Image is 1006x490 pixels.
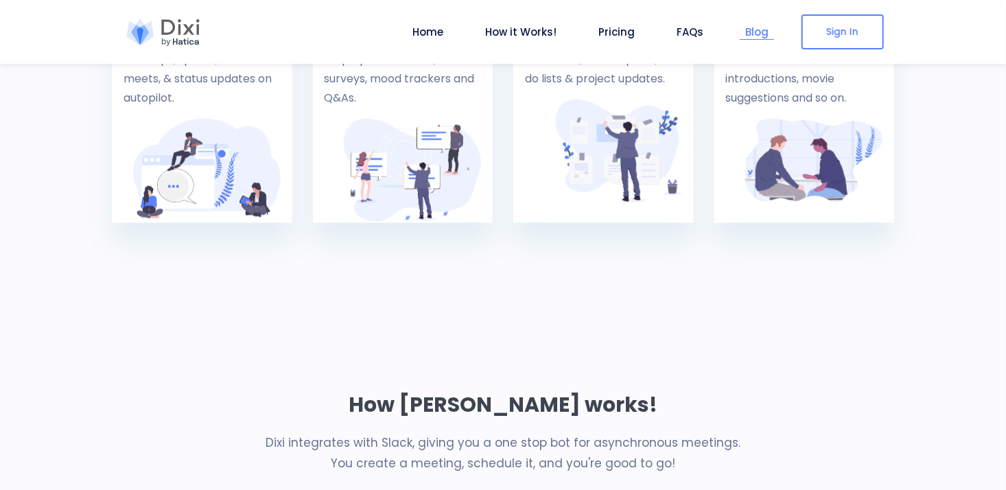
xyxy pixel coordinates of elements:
p: Automate HR processes like employee feedback, team surveys, mood trackers and Q&As. [325,31,482,108]
h2: How [PERSON_NAME] works! [122,388,884,422]
a: Sign In [802,14,884,49]
p: Simplify impromptu team communication - introductions, movie suggestions and so on. [726,31,883,108]
a: Pricing [593,24,640,40]
p: Run asynchronous daily standups, sprints, team meets, & status updates on autopilot. [124,31,281,108]
p: Dixi integrates with Slack, giving you a one stop bot for asynchronous meetings. You create a mee... [122,432,884,474]
a: Blog [740,24,774,40]
a: FAQs [671,24,709,40]
a: Home [407,24,449,40]
a: How it Works! [480,24,562,40]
